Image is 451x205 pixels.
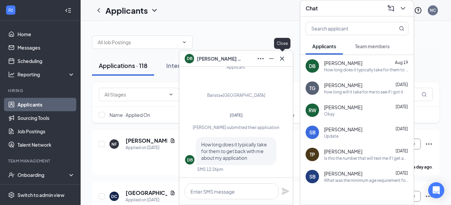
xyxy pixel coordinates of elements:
[17,27,75,41] a: Home
[309,129,316,136] div: SB
[324,67,408,73] div: How long does it typically take for them to get back with me about my application
[17,182,75,195] a: Team
[201,141,267,161] span: How long does it typically take for them to get back with me about my application
[428,182,444,198] div: Open Intercom Messenger
[17,41,75,54] a: Messages
[324,170,362,177] span: [PERSON_NAME]
[257,55,265,63] svg: Ellipses
[126,197,175,203] div: Applied on [DATE]
[111,141,117,147] div: NF
[281,187,289,195] svg: Plane
[168,92,174,97] svg: ChevronDown
[197,55,244,62] span: [PERSON_NAME] Blowers
[17,192,64,198] div: Switch to admin view
[109,112,150,118] span: Name · Applied On
[8,192,15,198] svg: Settings
[187,157,193,163] div: DB
[309,63,316,69] div: DB
[396,170,408,176] span: [DATE]
[104,91,166,98] input: All Stages
[8,158,74,164] div: Team Management
[95,6,103,14] svg: ChevronLeft
[309,85,315,91] div: TG
[17,111,75,125] a: Sourcing Tools
[255,53,266,64] button: Ellipses
[355,43,390,49] span: Team members
[17,98,75,111] a: Applicants
[396,104,408,109] span: [DATE]
[324,104,362,111] span: [PERSON_NAME]
[324,89,403,95] div: how long will it take for me to see if i got it
[399,4,407,12] svg: ChevronDown
[399,26,404,31] svg: MagnifyingGlass
[324,178,408,183] div: What was the minimum age requirement for this job?
[324,82,362,88] span: [PERSON_NAME]
[65,7,72,14] svg: Collapse
[182,40,187,45] svg: ChevronDown
[421,92,427,97] svg: MagnifyingGlass
[274,38,290,49] div: Close
[324,148,362,155] span: [PERSON_NAME]
[170,190,175,196] svg: Document
[306,22,386,35] input: Search applicant
[278,55,286,63] svg: Cross
[185,125,287,130] div: [PERSON_NAME] submitted their application
[413,164,432,169] b: a day ago
[396,126,408,131] span: [DATE]
[17,71,75,78] div: Reporting
[396,148,408,153] span: [DATE]
[324,155,408,161] div: Is this the number that will text me if I get an interview?
[207,92,265,99] div: Barista • [GEOGRAPHIC_DATA]
[277,53,287,64] button: Cross
[105,5,148,16] h1: Applicants
[17,138,75,151] a: Talent Network
[312,43,336,49] span: Applicants
[126,137,167,144] h5: [PERSON_NAME]
[166,61,205,70] div: Interviews · 0
[387,4,395,12] svg: ComposeMessage
[266,53,277,64] button: Minimize
[306,5,318,12] h3: Chat
[111,194,117,199] div: DC
[324,126,362,133] span: [PERSON_NAME]
[8,88,74,93] div: Hiring
[8,172,15,178] svg: UserCheck
[395,60,408,65] span: Aug 19
[425,140,433,148] svg: Ellipses
[324,60,362,66] span: [PERSON_NAME]
[126,189,167,197] h5: [GEOGRAPHIC_DATA]
[324,133,339,139] div: Update
[425,192,433,200] svg: Ellipses
[8,71,15,78] svg: Analysis
[99,61,147,70] div: Applications · 118
[398,3,408,14] button: ChevronDown
[386,3,396,14] button: ComposeMessage
[17,172,69,178] div: Onboarding
[17,54,75,68] a: Scheduling
[414,6,422,14] svg: QuestionInfo
[17,125,75,138] a: Job Postings
[230,113,243,118] span: [DATE]
[126,144,175,151] div: Applied on [DATE]
[430,7,436,13] div: NC
[310,151,315,158] div: TP
[7,7,14,13] svg: WorkstreamLogo
[227,64,245,71] div: Applicant
[267,55,275,63] svg: Minimize
[396,82,408,87] span: [DATE]
[309,107,316,114] div: RW
[150,6,159,14] svg: ChevronDown
[170,138,175,143] svg: Document
[309,173,316,180] div: SB
[98,39,179,46] input: All Job Postings
[324,111,334,117] div: Okay
[197,166,223,172] div: SMS 12:26pm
